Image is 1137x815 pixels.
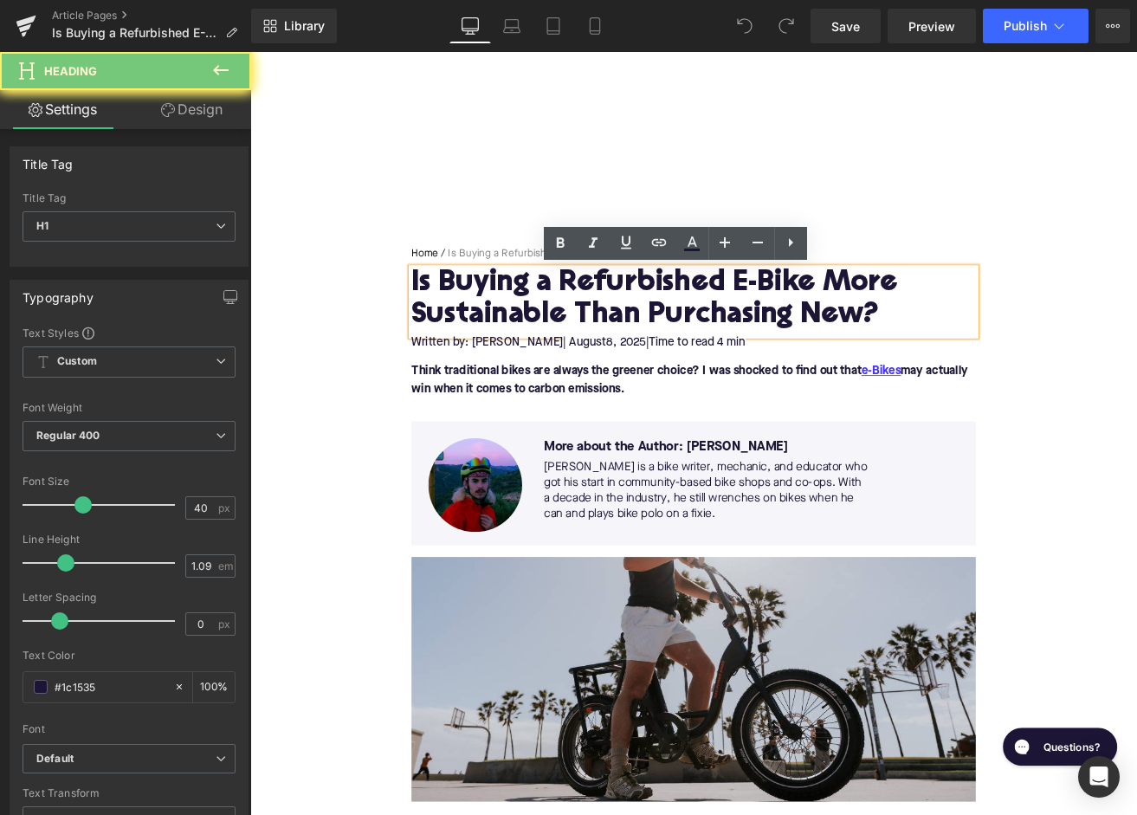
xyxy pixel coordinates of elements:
b: H1 [36,219,48,232]
p: More about the Author: [PERSON_NAME] [347,456,731,477]
span: Publish [1004,19,1047,33]
input: Color [55,677,165,696]
div: Text Styles [23,326,236,340]
span: / [222,230,234,248]
a: Desktop [449,9,491,43]
span: px [218,502,233,514]
a: e-Bikes [722,367,769,388]
div: Text Transform [23,787,236,799]
a: Tablet [533,9,574,43]
button: Redo [769,9,804,43]
button: Undo [727,9,762,43]
h2: Questions? [56,20,124,37]
div: Title Tag [23,147,74,171]
font: Think traditional bikes are always the greener choice? I was shocked to find out that may actuall... [191,371,848,405]
span: px [218,618,233,630]
span: | [468,337,471,351]
b: Custom [57,354,97,369]
a: Article Pages [52,9,251,23]
a: New Library [251,9,337,43]
p: [PERSON_NAME] is a bike writer, mechanic, and educator who got his start in community-based bike ... [347,482,731,555]
span: Save [831,17,860,36]
nav: breadcrumbs [191,230,857,255]
button: Gorgias live chat [9,6,144,51]
span: Preview [908,17,955,36]
div: Open Intercom Messenger [1078,756,1120,798]
div: Letter Spacing [23,592,236,604]
span: em [218,560,233,572]
div: Line Height [23,534,236,546]
span: Heading [44,64,97,78]
div: Font [23,723,236,735]
span: Time to read 4 min [471,337,585,351]
div: Font Weight [23,402,236,414]
span: | August [370,337,421,351]
span: Library [284,18,325,34]
div: Text Color [23,650,236,662]
div: Title Tag [23,192,236,204]
span: 8, 2025 [421,337,468,351]
button: Publish [983,9,1089,43]
button: More [1095,9,1130,43]
h1: Is Buying a Refurbished E-Bike More Sustainable Than Purchasing New? [191,255,857,331]
a: Design [129,90,255,129]
i: Default [36,752,74,766]
div: Font Size [23,475,236,488]
span: Is Buying a Refurbished E-Bike More Sustainable Than Purchasing New? [52,26,218,40]
p: Written by: [PERSON_NAME] [191,335,857,353]
b: Regular 400 [36,429,100,442]
a: Mobile [574,9,616,43]
a: Preview [888,9,976,43]
a: Laptop [491,9,533,43]
div: % [193,672,235,702]
a: Home [191,230,222,248]
div: Typography [23,281,94,305]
